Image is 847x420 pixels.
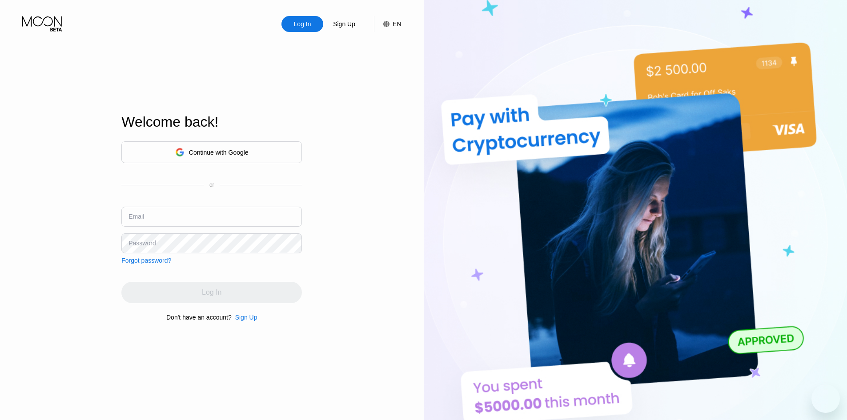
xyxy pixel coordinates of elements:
[393,20,401,28] div: EN
[374,16,401,32] div: EN
[121,114,302,130] div: Welcome back!
[235,314,257,321] div: Sign Up
[121,141,302,163] div: Continue with Google
[293,20,312,28] div: Log In
[232,314,257,321] div: Sign Up
[209,182,214,188] div: or
[128,240,156,247] div: Password
[811,384,840,413] iframe: Nút để khởi chạy cửa sổ nhắn tin
[128,213,144,220] div: Email
[121,257,171,264] div: Forgot password?
[323,16,365,32] div: Sign Up
[166,314,232,321] div: Don't have an account?
[281,16,323,32] div: Log In
[189,149,249,156] div: Continue with Google
[332,20,356,28] div: Sign Up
